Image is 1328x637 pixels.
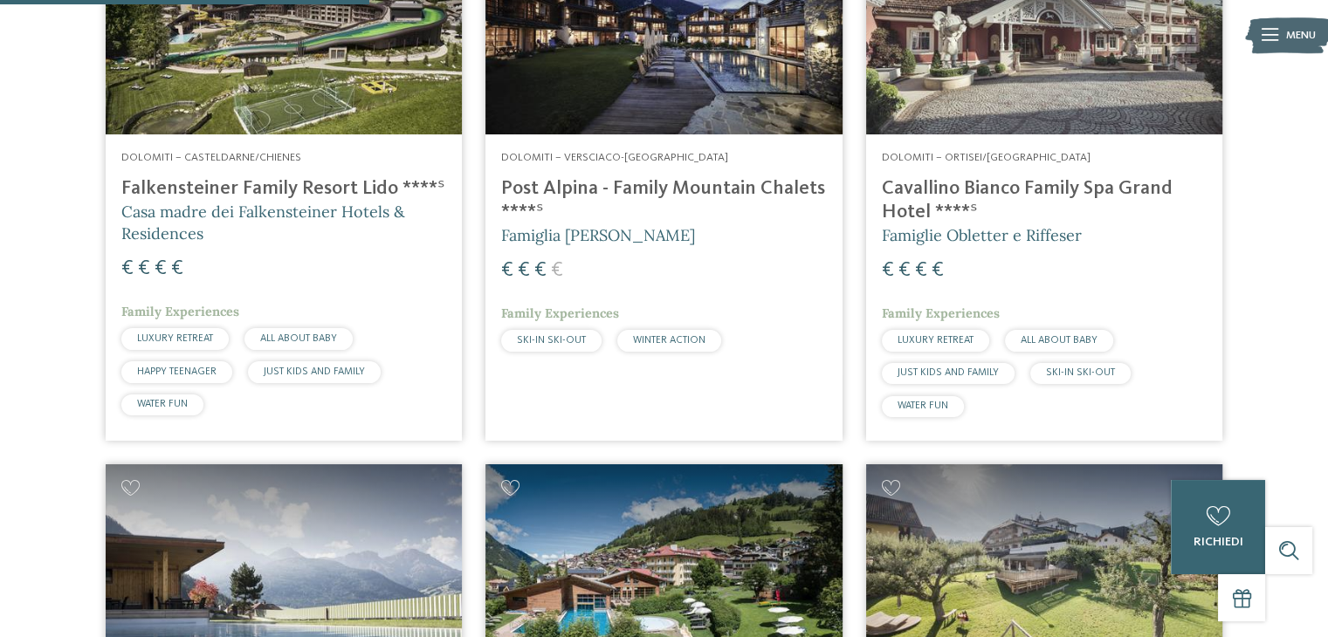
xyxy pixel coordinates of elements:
span: JUST KIDS AND FAMILY [898,367,999,378]
h4: Falkensteiner Family Resort Lido ****ˢ [121,177,446,201]
span: € [518,260,530,281]
span: Family Experiences [501,305,619,321]
span: Dolomiti – Versciaco-[GEOGRAPHIC_DATA] [501,152,728,163]
h4: Post Alpina - Family Mountain Chalets ****ˢ [501,177,826,224]
span: € [915,260,927,281]
span: JUST KIDS AND FAMILY [264,366,365,377]
span: richiedi [1193,536,1242,548]
span: Famiglie Obletter e Riffeser [882,225,1082,245]
span: Dolomiti – Ortisei/[GEOGRAPHIC_DATA] [882,152,1091,163]
span: € [121,258,134,279]
span: ALL ABOUT BABY [1021,335,1097,346]
span: € [171,258,183,279]
span: WATER FUN [137,399,188,409]
span: WINTER ACTION [633,335,705,346]
span: Dolomiti – Casteldarne/Chienes [121,152,301,163]
span: SKI-IN SKI-OUT [517,335,586,346]
span: € [882,260,894,281]
span: € [501,260,513,281]
h4: Cavallino Bianco Family Spa Grand Hotel ****ˢ [882,177,1207,224]
span: € [898,260,911,281]
span: SKI-IN SKI-OUT [1046,367,1115,378]
span: € [534,260,547,281]
span: € [155,258,167,279]
span: Family Experiences [882,305,1000,321]
span: Casa madre dei Falkensteiner Hotels & Residences [121,202,405,243]
span: HAPPY TEENAGER [137,366,217,377]
span: Family Experiences [121,304,239,319]
span: WATER FUN [898,401,948,411]
span: LUXURY RETREAT [137,333,213,344]
span: € [932,260,944,281]
span: LUXURY RETREAT [898,335,974,346]
span: € [551,260,563,281]
span: € [138,258,150,279]
a: richiedi [1171,480,1265,574]
span: ALL ABOUT BABY [260,333,337,344]
span: Famiglia [PERSON_NAME] [501,225,695,245]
